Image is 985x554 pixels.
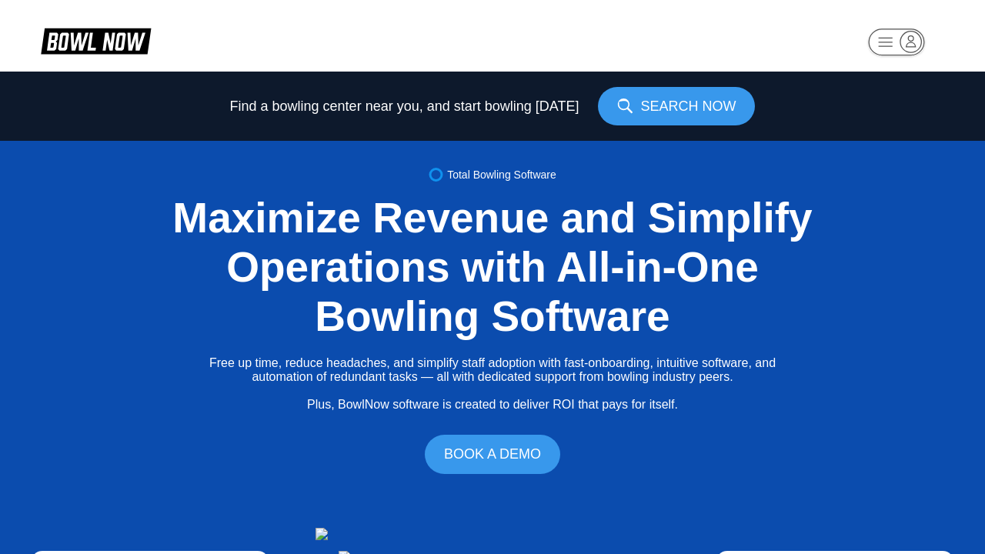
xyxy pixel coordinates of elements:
span: Find a bowling center near you, and start bowling [DATE] [230,98,579,114]
a: SEARCH NOW [598,87,755,125]
div: Maximize Revenue and Simplify Operations with All-in-One Bowling Software [146,193,839,341]
span: Total Bowling Software [447,169,556,181]
p: Free up time, reduce headaches, and simplify staff adoption with fast-onboarding, intuitive softw... [209,356,776,412]
a: BOOK A DEMO [425,435,560,474]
